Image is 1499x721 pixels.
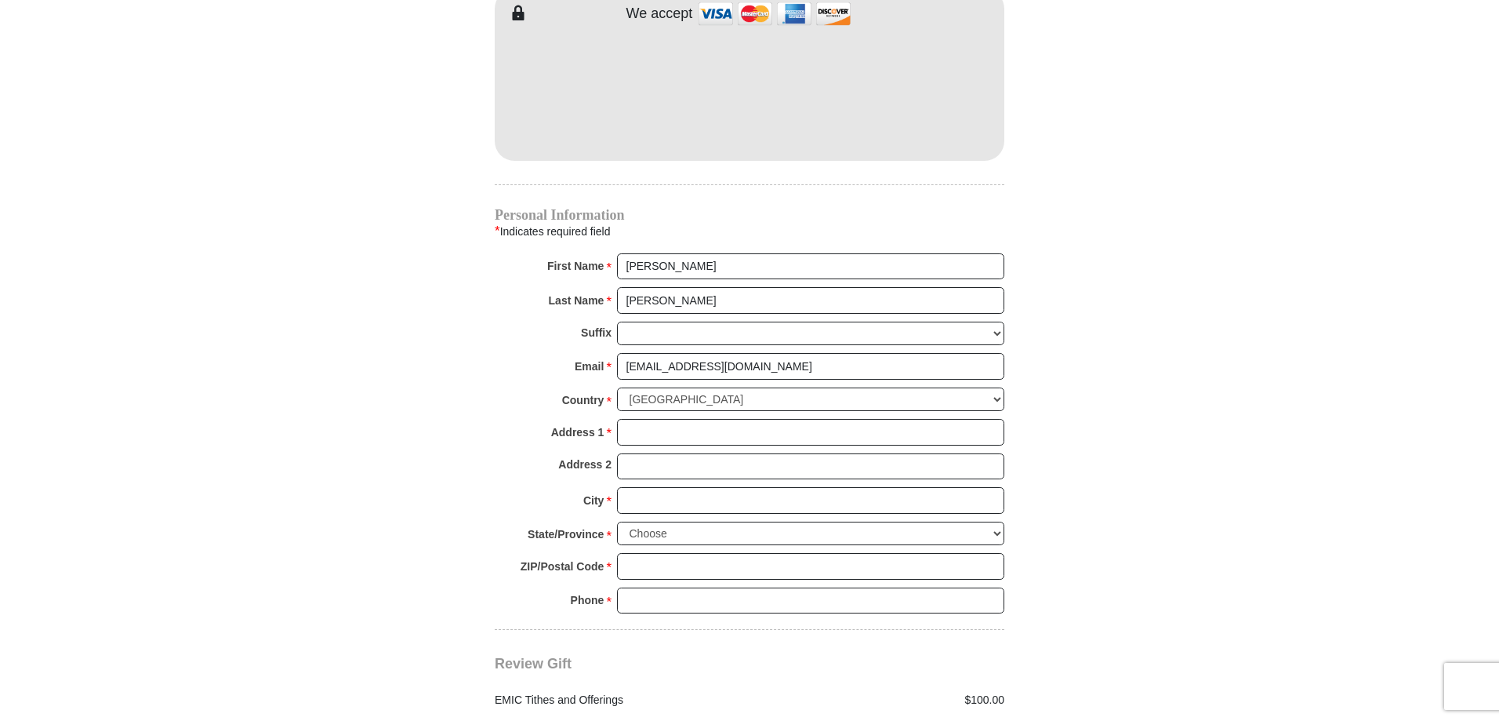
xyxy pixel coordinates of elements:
strong: State/Province [528,523,604,545]
strong: First Name [547,255,604,277]
strong: ZIP/Postal Code [521,555,604,577]
strong: Email [575,355,604,377]
div: EMIC Tithes and Offerings [487,692,750,708]
strong: Address 1 [551,421,604,443]
h4: Personal Information [495,209,1004,221]
strong: Phone [571,589,604,611]
strong: Address 2 [558,453,612,475]
div: $100.00 [749,692,1013,708]
strong: City [583,490,604,512]
strong: Country [562,389,604,411]
strong: Last Name [549,289,604,311]
h4: We accept [626,5,693,23]
span: Review Gift [495,656,572,672]
div: Indicates required field [495,221,1004,242]
strong: Suffix [581,322,612,344]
